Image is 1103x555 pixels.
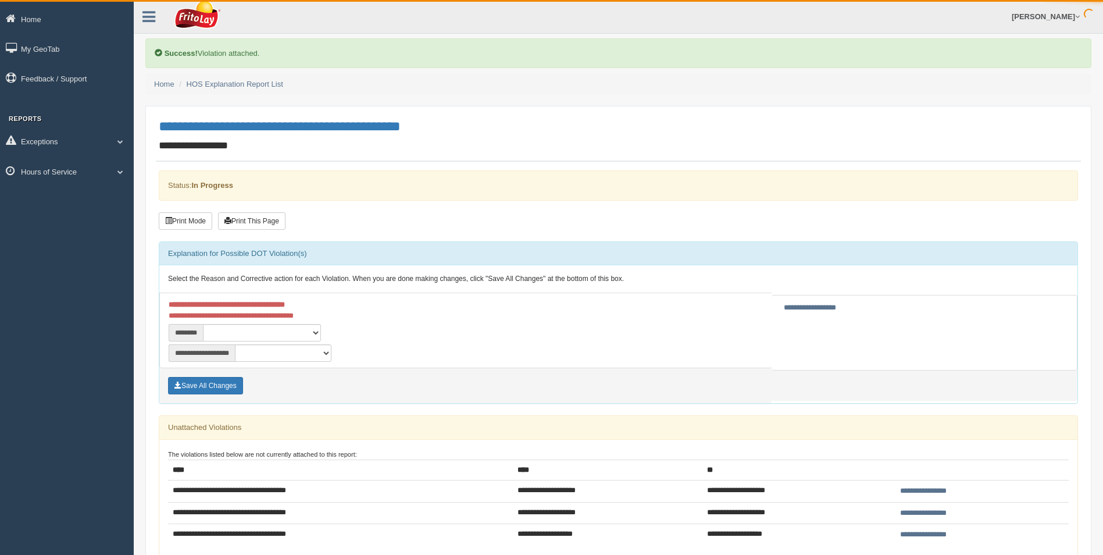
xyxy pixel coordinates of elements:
small: The violations listed below are not currently attached to this report: [168,451,357,458]
button: Print Mode [159,212,212,230]
a: HOS Explanation Report List [187,80,283,88]
button: Print This Page [218,212,285,230]
div: Violation attached. [145,38,1091,68]
div: Explanation for Possible DOT Violation(s) [159,242,1077,265]
a: Home [154,80,174,88]
strong: In Progress [191,181,233,190]
button: Save [168,377,243,394]
div: Select the Reason and Corrective action for each Violation. When you are done making changes, cli... [159,265,1077,293]
div: Status: [159,170,1078,200]
div: Unattached Violations [159,416,1077,439]
b: Success! [165,49,198,58]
